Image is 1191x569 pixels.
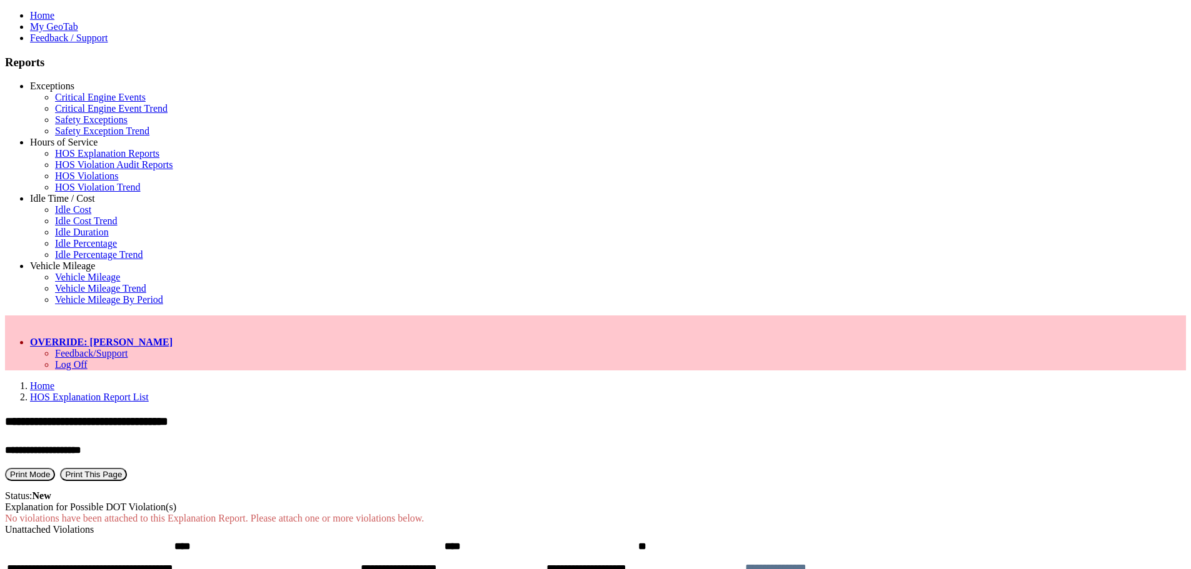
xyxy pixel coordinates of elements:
[60,468,127,481] button: Print This Page
[55,92,146,102] a: Critical Engine Events
[5,513,424,523] span: No violations have been attached to this Explanation Report. Please attach one or more violations...
[55,204,91,215] a: Idle Cost
[30,137,98,147] a: Hours of Service
[55,359,88,370] a: Log Off
[55,103,168,114] a: Critical Engine Event Trend
[30,392,149,402] a: HOS Explanation Report List
[55,159,173,170] a: HOS Violation Audit Reports
[5,468,55,481] button: Print Mode
[30,193,95,204] a: Idle Time / Cost
[55,294,163,305] a: Vehicle Mileage By Period
[55,148,159,159] a: HOS Explanation Reports
[30,32,108,43] a: Feedback / Support
[55,182,141,192] a: HOS Violation Trend
[5,56,1186,69] h3: Reports
[55,227,109,237] a: Idle Duration
[55,238,117,249] a: Idle Percentage
[30,81,74,91] a: Exceptions
[30,260,95,271] a: Vehicle Mileage
[30,10,54,21] a: Home
[55,348,128,359] a: Feedback/Support
[55,126,149,136] a: Safety Exception Trend
[55,215,118,226] a: Idle Cost Trend
[55,171,118,181] a: HOS Violations
[55,249,143,260] a: Idle Percentage Trend
[55,283,146,294] a: Vehicle Mileage Trend
[30,380,54,391] a: Home
[5,490,1186,502] div: Status:
[5,502,1186,513] div: Explanation for Possible DOT Violation(s)
[30,337,173,347] a: OVERRIDE: [PERSON_NAME]
[55,114,128,125] a: Safety Exceptions
[30,21,78,32] a: My GeoTab
[55,272,120,282] a: Vehicle Mileage
[33,490,51,501] strong: New
[5,524,1186,535] div: Unattached Violations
